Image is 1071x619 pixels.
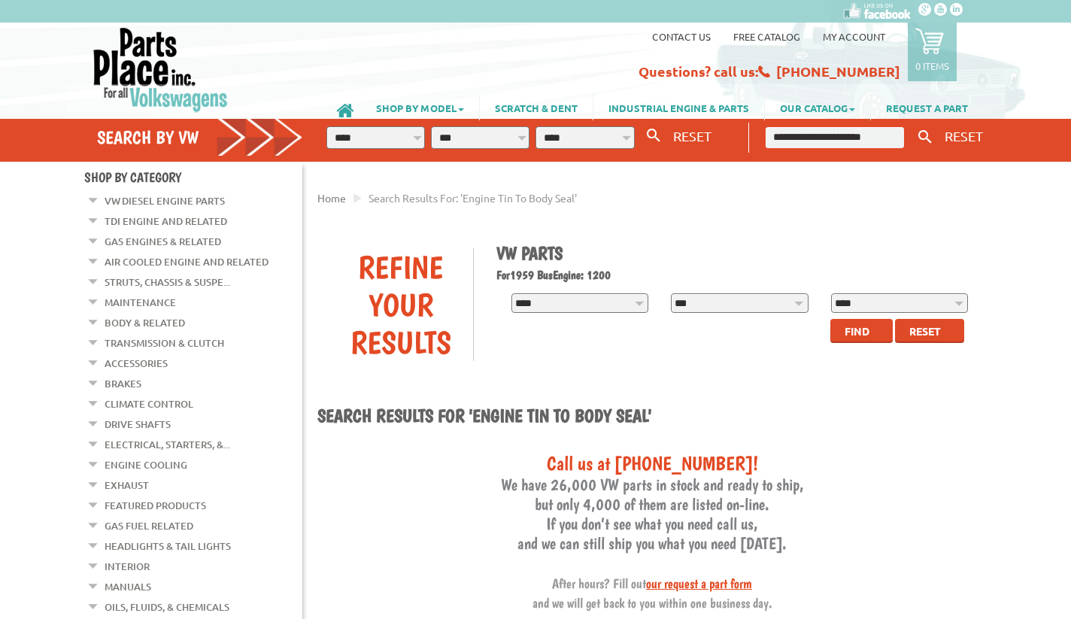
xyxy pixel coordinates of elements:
[105,293,176,312] a: Maintenance
[329,248,473,361] div: Refine Your Results
[105,353,168,373] a: Accessories
[673,128,711,144] span: RESET
[765,95,870,120] a: OUR CATALOG
[105,536,231,556] a: Headlights & Tail Lights
[105,475,149,495] a: Exhaust
[105,191,225,211] a: VW Diesel Engine Parts
[105,435,230,454] a: Electrical, Starters, &...
[823,30,885,43] a: My Account
[369,191,577,205] span: Search results for: 'engine tin to body seal'
[361,95,479,120] a: SHOP BY MODEL
[895,319,964,343] button: Reset
[641,125,666,147] button: Search By VW...
[105,333,224,353] a: Transmission & Clutch
[646,575,752,591] a: our request a part form
[553,268,611,282] span: Engine: 1200
[532,575,772,611] span: After hours? Fill out and we will get back to you within one business day.
[317,451,987,611] h3: We have 26,000 VW parts in stock and ready to ship, but only 4,000 of them are listed on-line. If...
[317,191,346,205] a: Home
[105,232,221,251] a: Gas Engines & Related
[652,30,711,43] a: Contact us
[733,30,800,43] a: Free Catalog
[908,23,957,81] a: 0 items
[105,394,193,414] a: Climate Control
[547,451,758,475] span: Call us at [PHONE_NUMBER]!
[480,95,593,120] a: SCRATCH & DENT
[105,577,151,596] a: Manuals
[496,268,976,282] h2: 1959 Bus
[105,516,193,536] a: Gas Fuel Related
[105,374,141,393] a: Brakes
[939,125,989,147] button: RESET
[105,496,206,515] a: Featured Products
[845,324,869,338] span: Find
[92,26,229,113] img: Parts Place Inc!
[105,252,269,272] a: Air Cooled Engine and Related
[914,125,936,150] button: Keyword Search
[593,95,764,120] a: INDUSTRIAL ENGINE & PARTS
[84,169,302,185] h4: Shop By Category
[871,95,983,120] a: REQUEST A PART
[945,128,983,144] span: RESET
[317,405,987,429] h1: Search results for 'engine tin to body seal'
[915,59,949,72] p: 0 items
[667,125,718,147] button: RESET
[105,597,229,617] a: Oils, Fluids, & Chemicals
[105,455,187,475] a: Engine Cooling
[105,211,227,231] a: TDI Engine and Related
[105,414,171,434] a: Drive Shafts
[496,242,976,264] h1: VW Parts
[105,313,185,332] a: Body & Related
[496,268,510,282] span: For
[97,126,303,148] h4: Search by VW
[830,319,893,343] button: Find
[105,557,150,576] a: Interior
[909,324,941,338] span: Reset
[105,272,230,292] a: Struts, Chassis & Suspe...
